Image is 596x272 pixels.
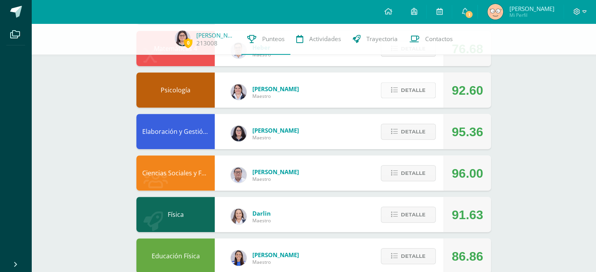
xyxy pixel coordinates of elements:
div: 91.63 [452,197,483,232]
a: 213008 [196,39,217,47]
span: Detalle [401,207,426,222]
a: Contactos [404,23,458,55]
img: 4f58a82ddeaaa01b48eeba18ee71a186.png [231,84,246,100]
span: Maestro [252,259,299,265]
button: Detalle [381,82,436,98]
div: Psicología [136,72,215,108]
div: 96.00 [452,156,483,191]
div: Ciencias Sociales y Formación Ciudadana 4 [136,155,215,191]
span: Mi Perfil [509,12,554,18]
img: 5778bd7e28cf89dedf9ffa8080fc1cd8.png [231,167,246,183]
span: Detalle [401,166,426,180]
a: [PERSON_NAME] de [196,31,236,39]
span: Detalle [401,124,426,139]
span: 0 [184,38,192,48]
span: Maestro [252,176,299,182]
img: e20889350ad5515b27f10ece12a4bd09.png [175,31,190,46]
span: Punteos [262,35,284,43]
label: Tamaño de fuente [3,47,48,54]
div: Outline [3,3,114,10]
span: Detalle [401,249,426,263]
img: ec776638e2b37e158411211b4036a738.png [487,4,503,20]
span: Contactos [425,35,453,43]
span: [PERSON_NAME] [252,251,299,259]
div: Física [136,197,215,232]
div: 92.60 [452,73,483,108]
span: Darlin [252,209,271,217]
button: Detalle [381,124,436,140]
span: Maestro [252,134,299,141]
span: [PERSON_NAME] [252,168,299,176]
span: [PERSON_NAME] [252,126,299,134]
span: 1 [465,10,473,19]
span: Actividades [309,35,341,43]
span: Trayectoria [366,35,398,43]
span: [PERSON_NAME] [252,85,299,93]
div: Elaboración y Gestión de Proyectos [136,114,215,149]
button: Detalle [381,165,436,181]
button: Detalle [381,207,436,223]
img: f270ddb0ea09d79bf84e45c6680ec463.png [231,126,246,141]
img: 794815d7ffad13252b70ea13fddba508.png [231,209,246,224]
span: Maestro [252,93,299,99]
span: Detalle [401,83,426,97]
span: Maestro [252,217,271,224]
a: Trayectoria [347,23,404,55]
a: Back to Top [12,10,42,17]
h3: Estilo [3,25,114,33]
a: Punteos [241,23,290,55]
span: 16 px [9,54,22,61]
a: Actividades [290,23,347,55]
div: 95.36 [452,114,483,150]
button: Detalle [381,248,436,264]
img: 0eea5a6ff783132be5fd5ba128356f6f.png [231,250,246,266]
span: [PERSON_NAME] [509,5,554,13]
